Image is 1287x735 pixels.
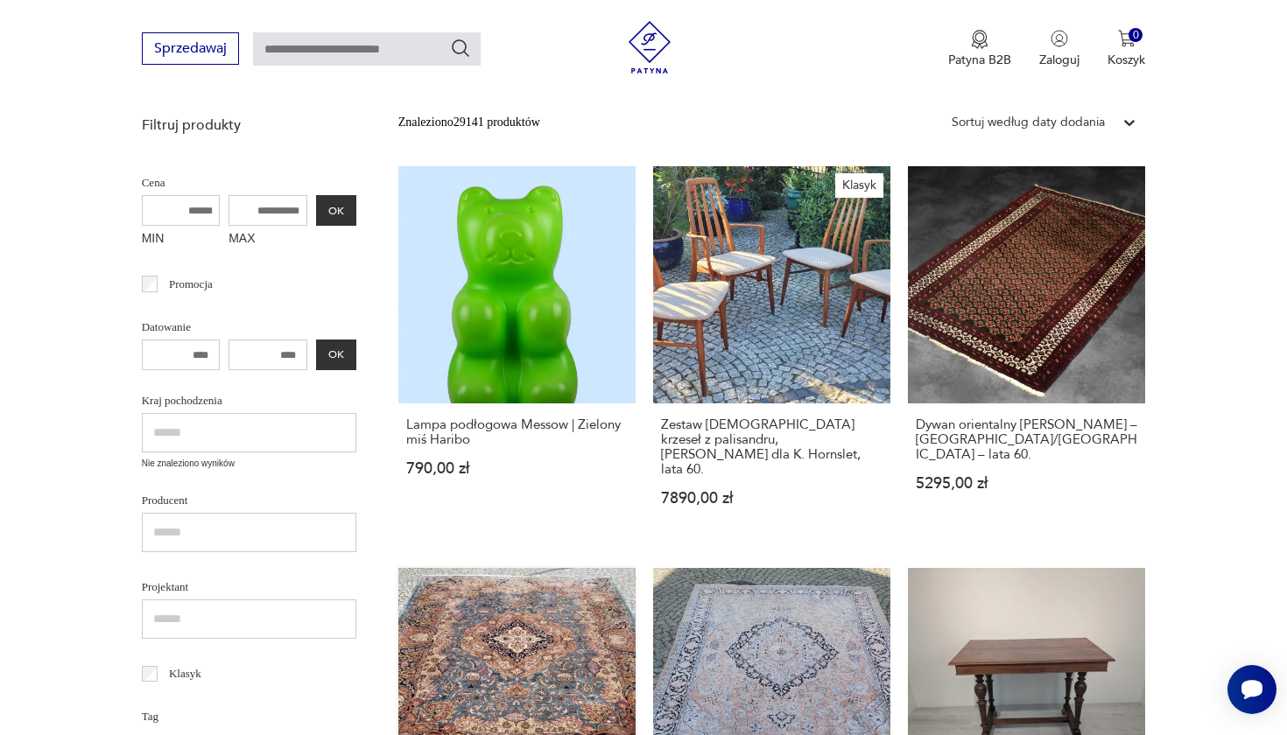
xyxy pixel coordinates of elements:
[169,664,201,683] p: Klasyk
[142,391,356,410] p: Kraj pochodzenia
[971,30,988,49] img: Ikona medalu
[142,44,239,56] a: Sprzedawaj
[948,30,1011,68] a: Ikona medaluPatyna B2B
[142,173,356,192] p: Cena
[948,30,1011,68] button: Patyna B2B
[450,38,471,59] button: Szukaj
[142,115,356,135] p: Filtruj produkty
[1108,52,1145,68] p: Koszyk
[142,577,356,597] p: Projektant
[398,166,636,540] a: Lampa podłogowa Messow | Zielony miś HariboLampa podłogowa Messow | Zielony miś Haribo790,00 zł
[623,21,676,73] img: Patyna - sklep z meblami i dekoracjami vintage
[1108,30,1145,68] button: 0Koszyk
[952,113,1105,132] div: Sortuj według daty dodania
[142,318,356,337] p: Datowanie
[916,476,1137,491] p: 5295,00 zł
[1039,30,1080,68] button: Zaloguj
[948,52,1011,68] p: Patyna B2B
[142,491,356,510] p: Producent
[1129,28,1143,43] div: 0
[142,32,239,65] button: Sprzedawaj
[908,166,1145,540] a: Dywan orientalny Mir - Saruk – Persja/Iran – lata 60.Dywan orientalny [PERSON_NAME] – [GEOGRAPHIC...
[1227,665,1276,714] iframe: Smartsupp widget button
[661,491,883,506] p: 7890,00 zł
[653,166,890,540] a: KlasykZestaw duńskich krzeseł z palisandru, Niels Koefoed dla K. Hornslet, lata 60.Zestaw [DEMOGR...
[316,195,356,226] button: OK
[1039,52,1080,68] p: Zaloguj
[229,226,307,254] label: MAX
[316,339,356,370] button: OK
[406,461,628,476] p: 790,00 zł
[398,113,540,132] div: Znaleziono 29141 produktów
[1118,30,1136,47] img: Ikona koszyka
[1051,30,1068,47] img: Ikonka użytkownika
[916,417,1137,462] h3: Dywan orientalny [PERSON_NAME] – [GEOGRAPHIC_DATA]/[GEOGRAPHIC_DATA] – lata 60.
[661,417,883,477] h3: Zestaw [DEMOGRAPHIC_DATA] krzeseł z palisandru, [PERSON_NAME] dla K. Hornslet, lata 60.
[142,707,356,726] p: Tag
[142,226,221,254] label: MIN
[406,417,628,447] h3: Lampa podłogowa Messow | Zielony miś Haribo
[142,457,356,471] p: Nie znaleziono wyników
[169,275,213,294] p: Promocja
